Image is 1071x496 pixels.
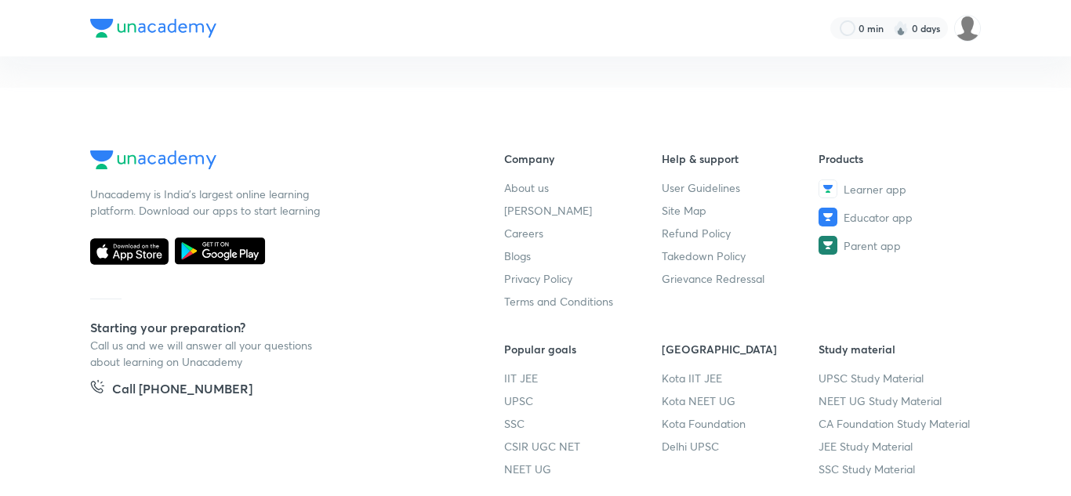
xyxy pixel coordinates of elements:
a: SSC [504,415,662,432]
h6: Products [819,150,976,167]
a: Company Logo [90,150,454,173]
a: [PERSON_NAME] [504,202,662,219]
a: IIT JEE [504,370,662,386]
a: UPSC Study Material [819,370,976,386]
a: Terms and Conditions [504,293,662,310]
a: Grievance Redressal [662,270,819,287]
a: Careers [504,225,662,241]
a: Kota IIT JEE [662,370,819,386]
img: Organic Chemistry [954,15,981,42]
a: Delhi UPSC [662,438,819,454]
a: Kota NEET UG [662,393,819,409]
span: Learner app [844,181,906,197]
a: Privacy Policy [504,270,662,287]
h6: Popular goals [504,341,662,357]
a: Educator app [819,208,976,226]
a: Refund Policy [662,225,819,241]
h5: Call [PHONE_NUMBER] [112,379,252,401]
a: CSIR UGC NET [504,438,662,454]
img: Company Logo [90,19,216,38]
span: Educator app [844,209,913,226]
img: Company Logo [90,150,216,169]
h6: Company [504,150,662,167]
p: Unacademy is India’s largest online learning platform. Download our apps to start learning [90,186,325,219]
a: UPSC [504,393,662,409]
a: Parent app [819,236,976,255]
a: NEET UG [504,461,662,477]
a: NEET UG Study Material [819,393,976,409]
a: About us [504,179,662,196]
span: Parent app [844,237,901,254]
a: JEE Study Material [819,438,976,454]
a: Site Map [662,202,819,219]
h6: Help & support [662,150,819,167]
img: Parent app [819,236,837,255]
img: Learner app [819,179,837,198]
h5: Starting your preparation? [90,318,454,337]
a: Learner app [819,179,976,198]
a: Blogs [504,248,662,264]
a: Takedown Policy [662,248,819,264]
img: streak [893,20,909,36]
a: SSC Study Material [819,461,976,477]
h6: Study material [819,341,976,357]
img: Educator app [819,208,837,226]
p: Call us and we will answer all your questions about learning on Unacademy [90,337,325,370]
a: Kota Foundation [662,415,819,432]
span: Careers [504,225,543,241]
h6: [GEOGRAPHIC_DATA] [662,341,819,357]
a: CA Foundation Study Material [819,415,976,432]
a: User Guidelines [662,179,819,196]
a: Call [PHONE_NUMBER] [90,379,252,401]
